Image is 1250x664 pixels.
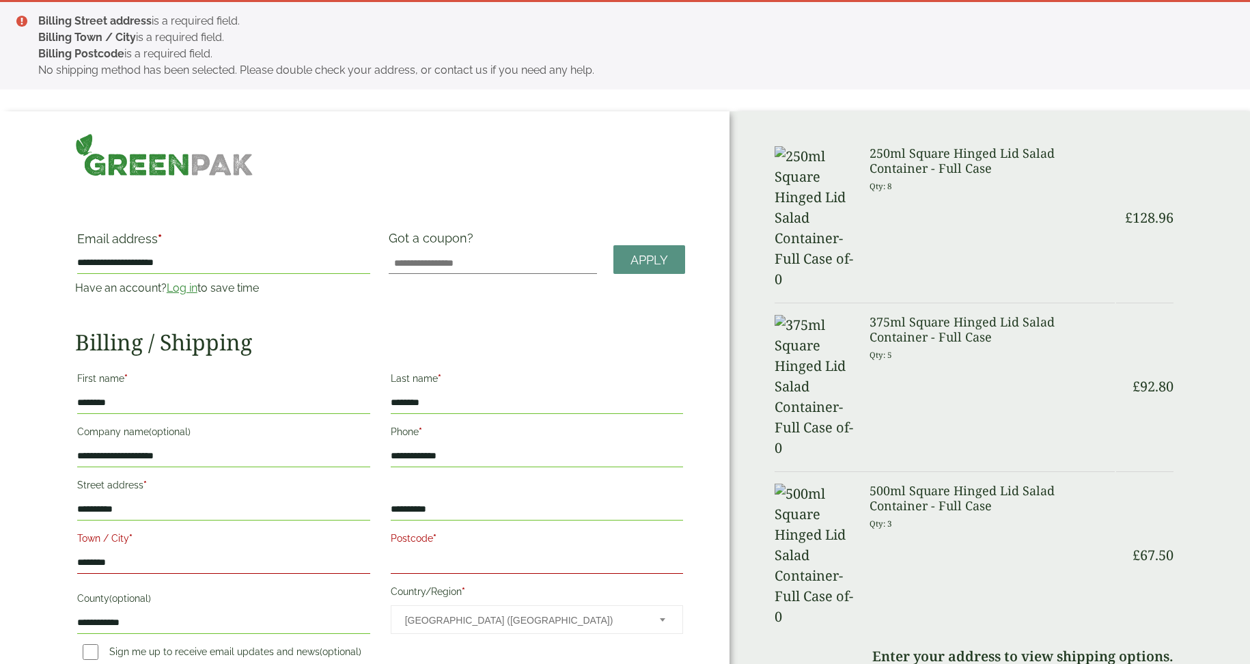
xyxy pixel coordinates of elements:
[83,644,98,660] input: Sign me up to receive email updates and news(optional)
[1125,208,1173,227] bdi: 128.96
[75,329,686,355] h2: Billing / Shipping
[75,280,372,296] p: Have an account? to save time
[405,606,642,635] span: United Kingdom (UK)
[75,133,253,176] img: GreenPak Supplies
[38,31,136,44] strong: Billing Town / City
[38,46,1228,62] li: is a required field.
[158,232,162,246] abbr: required
[77,369,370,392] label: First name
[870,181,892,191] small: Qty: 8
[775,315,854,458] img: 375ml Square Hinged Lid Salad Container-Full Case of-0
[630,253,668,268] span: Apply
[320,646,361,657] span: (optional)
[870,518,892,529] small: Qty: 3
[870,315,1115,344] h3: 375ml Square Hinged Lid Salad Container - Full Case
[77,233,370,252] label: Email address
[870,350,892,360] small: Qty: 5
[149,426,191,437] span: (optional)
[109,593,151,604] span: (optional)
[77,475,370,499] label: Street address
[438,373,441,384] abbr: required
[870,146,1115,176] h3: 250ml Square Hinged Lid Salad Container - Full Case
[38,13,1228,29] li: is a required field.
[391,422,684,445] label: Phone
[613,245,685,275] a: Apply
[77,589,370,612] label: County
[433,533,436,544] abbr: required
[77,529,370,552] label: Town / City
[391,582,684,605] label: Country/Region
[77,646,367,661] label: Sign me up to receive email updates and news
[167,281,197,294] a: Log in
[38,29,1228,46] li: is a required field.
[38,47,124,60] strong: Billing Postcode
[775,484,854,627] img: 500ml Square Hinged Lid Salad Container-Full Case of-0
[1125,208,1133,227] span: £
[1133,546,1140,564] span: £
[124,373,128,384] abbr: required
[389,231,479,252] label: Got a coupon?
[129,533,133,544] abbr: required
[391,369,684,392] label: Last name
[38,62,1228,79] li: No shipping method has been selected. Please double check your address, or contact us if you need...
[77,422,370,445] label: Company name
[391,605,684,634] span: Country/Region
[1133,377,1173,396] bdi: 92.80
[38,14,152,27] strong: Billing Street address
[1133,546,1173,564] bdi: 67.50
[1133,377,1140,396] span: £
[419,426,422,437] abbr: required
[143,480,147,490] abbr: required
[870,484,1115,513] h3: 500ml Square Hinged Lid Salad Container - Full Case
[391,529,684,552] label: Postcode
[775,146,854,290] img: 250ml Square Hinged Lid Salad Container-Full Case of-0
[462,586,465,597] abbr: required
